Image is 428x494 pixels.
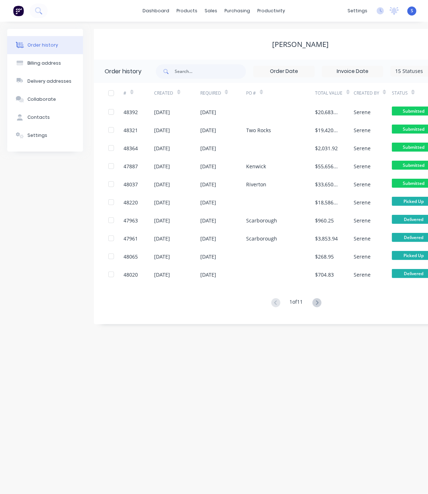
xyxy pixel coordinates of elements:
div: Serene [354,199,371,206]
div: $20,683.86 [315,108,339,116]
div: [DATE] [154,253,170,260]
div: Serene [354,144,371,152]
input: Search... [175,64,246,79]
div: PO # [246,90,256,96]
div: Total Value [315,83,354,103]
input: Order Date [254,66,314,77]
div: 1 of 11 [290,298,303,308]
div: Billing address [27,60,61,66]
div: $268.95 [315,253,334,260]
div: # [124,90,127,96]
div: [DATE] [154,144,170,152]
div: Created By [354,83,392,103]
div: [PERSON_NAME] [272,40,329,49]
a: dashboard [139,5,173,16]
img: Factory [13,5,24,16]
div: Collaborate [27,96,56,103]
div: Serene [354,235,371,242]
div: Serene [354,217,371,224]
div: Serene [354,181,371,188]
div: 48220 [124,199,138,206]
div: Kenwick [246,162,266,170]
input: Invoice Date [322,66,383,77]
div: [DATE] [200,199,216,206]
div: [DATE] [200,235,216,242]
div: [DATE] [154,235,170,242]
div: $960.25 [315,217,334,224]
button: Contacts [7,108,83,126]
div: Created By [354,90,379,96]
div: Riverton [246,181,267,188]
div: 48321 [124,126,138,134]
div: Serene [354,253,371,260]
div: purchasing [221,5,254,16]
button: Order history [7,36,83,54]
div: $18,586.54 [315,199,339,206]
div: $33,650.68 [315,181,339,188]
div: Contacts [27,114,50,121]
button: Collaborate [7,90,83,108]
div: [DATE] [200,126,216,134]
button: Delivery addresses [7,72,83,90]
div: Serene [354,271,371,278]
div: Required [200,83,246,103]
div: $3,853.94 [315,235,338,242]
div: products [173,5,201,16]
div: Status [392,90,408,96]
div: Settings [27,132,47,139]
span: S [411,8,413,14]
div: PO # [246,83,315,103]
div: 47961 [124,235,138,242]
div: Required [200,90,221,96]
div: Two Rocks [246,126,271,134]
div: Total Value [315,90,343,96]
div: Serene [354,126,371,134]
div: [DATE] [154,162,170,170]
div: 47963 [124,217,138,224]
div: [DATE] [200,271,216,278]
div: Created [154,90,174,96]
div: Serene [354,108,371,116]
div: [DATE] [200,253,216,260]
div: Order history [105,67,141,76]
div: # [124,83,154,103]
div: 48065 [124,253,138,260]
div: [DATE] [200,217,216,224]
div: Scarborough [246,235,278,242]
div: [DATE] [154,126,170,134]
div: $55,656.11 [315,162,339,170]
div: $19,420.21 [315,126,339,134]
div: settings [344,5,371,16]
button: Settings [7,126,83,144]
div: productivity [254,5,289,16]
div: [DATE] [154,271,170,278]
div: Scarborough [246,217,278,224]
div: [DATE] [200,144,216,152]
div: Serene [354,162,371,170]
div: [DATE] [200,181,216,188]
div: [DATE] [154,181,170,188]
div: 47887 [124,162,138,170]
div: $2,031.92 [315,144,338,152]
div: Order history [27,42,58,48]
div: [DATE] [154,199,170,206]
div: Delivery addresses [27,78,71,84]
div: [DATE] [154,108,170,116]
div: 48037 [124,181,138,188]
div: sales [201,5,221,16]
div: [DATE] [200,162,216,170]
div: $704.83 [315,271,334,278]
div: Created [154,83,201,103]
div: 48392 [124,108,138,116]
div: 48364 [124,144,138,152]
div: [DATE] [154,217,170,224]
button: Billing address [7,54,83,72]
div: 48020 [124,271,138,278]
div: [DATE] [200,108,216,116]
